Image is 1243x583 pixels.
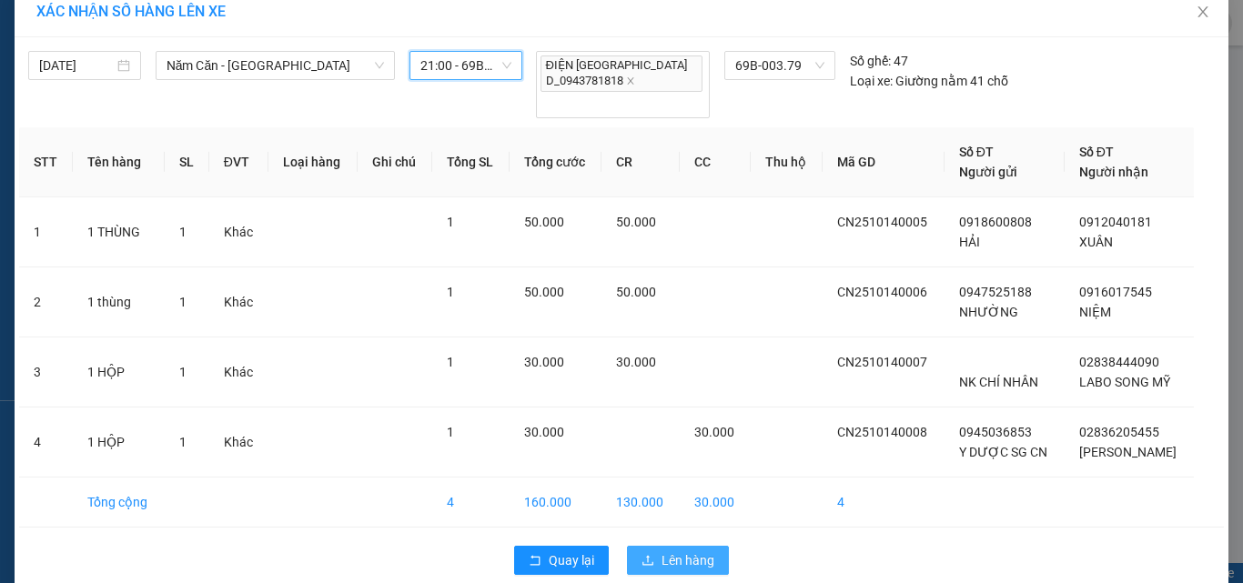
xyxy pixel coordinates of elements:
[179,225,187,239] span: 1
[514,546,609,575] button: rollbackQuay lại
[374,60,385,71] span: down
[627,546,729,575] button: uploadLên hàng
[19,407,73,477] td: 4
[751,127,823,197] th: Thu hộ
[420,52,511,79] span: 21:00 - 69B-003.79
[541,55,703,92] span: ĐIỆN [GEOGRAPHIC_DATA] D_0943781818
[73,477,164,528] td: Tổng cộng
[626,76,635,85] span: close
[1079,355,1159,369] span: 02838444090
[447,425,454,439] span: 1
[524,285,564,299] span: 50.000
[19,127,73,197] th: STT
[735,52,824,79] span: 69B-003.79
[694,425,734,439] span: 30.000
[1196,5,1210,19] span: close
[959,445,1047,459] span: Y DƯỢC SG CN
[1079,305,1111,319] span: NIỆM
[1079,285,1152,299] span: 0916017545
[179,365,187,379] span: 1
[549,550,594,570] span: Quay lại
[19,337,73,407] td: 3
[432,477,510,528] td: 4
[680,127,751,197] th: CC
[959,285,1032,299] span: 0947525188
[601,477,680,528] td: 130.000
[959,305,1018,319] span: NHƯỜNG
[209,407,269,477] td: Khác
[73,197,164,267] td: 1 THÙNG
[959,375,1038,389] span: NK CHÍ NHÂN
[165,127,209,197] th: SL
[73,407,164,477] td: 1 HỘP
[959,165,1017,179] span: Người gửi
[358,127,432,197] th: Ghi chú
[447,215,454,229] span: 1
[850,51,908,71] div: 47
[837,215,927,229] span: CN2510140005
[39,55,114,75] input: 14/10/2025
[268,127,357,197] th: Loại hàng
[179,435,187,449] span: 1
[616,215,656,229] span: 50.000
[616,285,656,299] span: 50.000
[73,127,164,197] th: Tên hàng
[642,554,654,568] span: upload
[616,355,656,369] span: 30.000
[447,285,454,299] span: 1
[1079,425,1159,439] span: 02836205455
[680,477,751,528] td: 30.000
[529,554,541,568] span: rollback
[959,425,1032,439] span: 0945036853
[36,3,226,20] span: XÁC NHẬN SỐ HÀNG LÊN XE
[432,127,510,197] th: Tổng SL
[1079,215,1152,229] span: 0912040181
[1079,445,1177,459] span: [PERSON_NAME]
[837,285,927,299] span: CN2510140006
[524,355,564,369] span: 30.000
[167,52,384,79] span: Năm Căn - Sài Gòn
[73,267,164,337] td: 1 thùng
[850,71,1008,91] div: Giường nằm 41 chỗ
[823,127,945,197] th: Mã GD
[959,145,994,159] span: Số ĐT
[662,550,714,570] span: Lên hàng
[209,267,269,337] td: Khác
[510,127,601,197] th: Tổng cước
[1079,235,1113,249] span: XUÂN
[19,267,73,337] td: 2
[524,425,564,439] span: 30.000
[524,215,564,229] span: 50.000
[209,197,269,267] td: Khác
[837,355,927,369] span: CN2510140007
[209,337,269,407] td: Khác
[447,355,454,369] span: 1
[959,235,980,249] span: HẢI
[837,425,927,439] span: CN2510140008
[959,215,1032,229] span: 0918600808
[73,337,164,407] td: 1 HỘP
[601,127,680,197] th: CR
[823,477,945,528] td: 4
[510,477,601,528] td: 160.000
[850,71,893,91] span: Loại xe:
[1079,165,1148,179] span: Người nhận
[1079,375,1170,389] span: LABO SONG MỸ
[179,295,187,309] span: 1
[19,197,73,267] td: 1
[209,127,269,197] th: ĐVT
[1079,145,1114,159] span: Số ĐT
[850,51,891,71] span: Số ghế:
